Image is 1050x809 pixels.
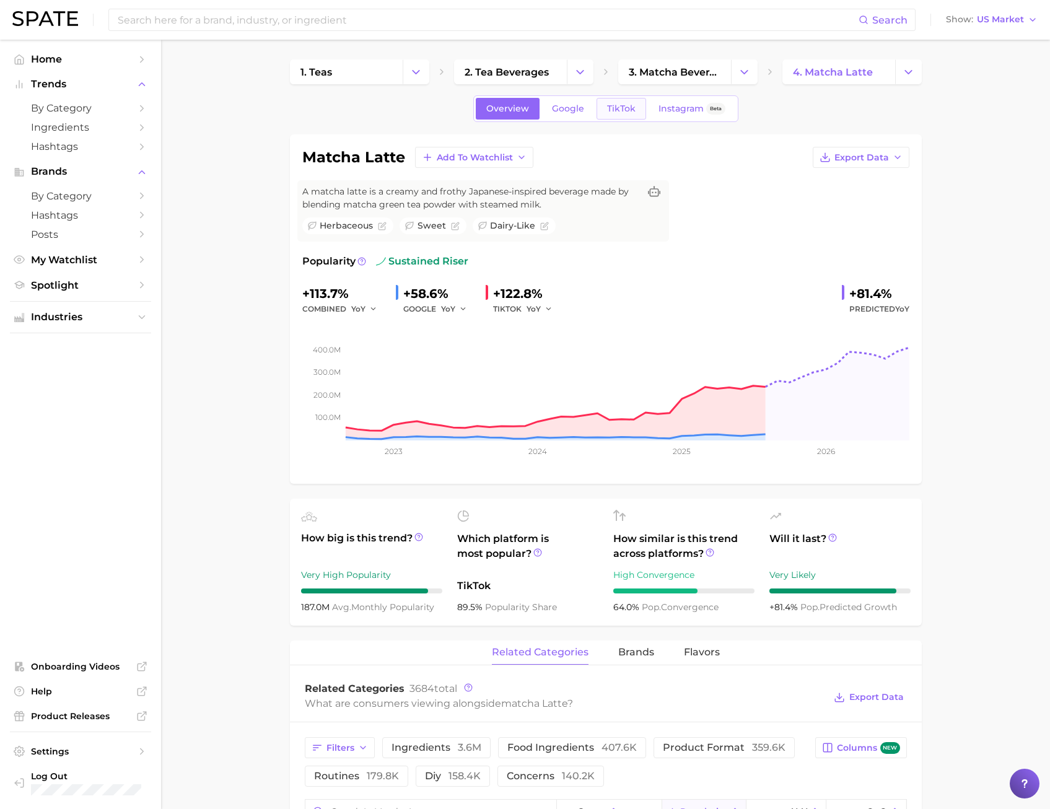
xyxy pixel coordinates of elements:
span: YoY [527,304,541,314]
span: Hashtags [31,209,130,221]
span: Hashtags [31,141,130,152]
span: My Watchlist [31,254,130,266]
div: 6 / 10 [613,588,755,593]
tspan: 2023 [385,447,403,456]
a: Hashtags [10,137,151,156]
span: Home [31,53,130,65]
span: Instagram [658,103,704,114]
a: 3. matcha beverages [618,59,731,84]
span: sweet [418,219,446,232]
div: Very High Popularity [301,567,442,582]
span: product format [663,743,785,753]
div: 9 / 10 [769,588,911,593]
a: 1. teas [290,59,403,84]
button: YoY [527,302,553,317]
span: by Category [31,190,130,202]
div: +122.8% [493,284,561,304]
a: Google [541,98,595,120]
span: herbaceous [320,219,373,232]
span: Which platform is most popular? [457,531,598,572]
div: Very Likely [769,567,911,582]
span: sustained riser [376,254,468,269]
a: Home [10,50,151,69]
span: dairy-like [490,219,535,232]
a: 2. tea beverages [454,59,567,84]
h1: matcha latte [302,150,405,165]
abbr: popularity index [800,601,820,613]
a: TikTok [597,98,646,120]
a: Ingredients [10,118,151,137]
a: Posts [10,225,151,244]
button: Industries [10,308,151,326]
button: Brands [10,162,151,181]
tspan: 2024 [528,447,546,456]
button: Filters [305,737,375,758]
span: TikTok [607,103,636,114]
button: Change Category [567,59,593,84]
button: Add to Watchlist [415,147,533,168]
span: US Market [977,16,1024,23]
span: Filters [326,743,354,753]
span: Search [872,14,908,26]
span: popularity share [485,601,557,613]
div: High Convergence [613,567,755,582]
span: brands [618,647,654,658]
span: How big is this trend? [301,531,442,561]
button: Flag as miscategorized or irrelevant [540,222,549,230]
span: YoY [441,304,455,314]
button: Flag as miscategorized or irrelevant [451,222,460,230]
span: 3684 [409,683,434,694]
input: Search here for a brand, industry, or ingredient [116,9,859,30]
a: by Category [10,186,151,206]
a: InstagramBeta [648,98,736,120]
span: YoY [895,304,909,313]
span: 407.6k [602,741,637,753]
button: Change Category [731,59,758,84]
a: Settings [10,742,151,761]
span: Flavors [684,647,720,658]
span: monthly popularity [332,601,434,613]
div: +58.6% [403,284,476,304]
span: Predicted [849,302,909,317]
span: 179.8k [367,770,399,782]
div: combined [302,302,386,317]
span: concerns [507,771,595,781]
span: Posts [31,229,130,240]
span: 3.6m [458,741,481,753]
button: Change Category [895,59,922,84]
span: matcha latte [501,697,567,709]
span: Export Data [834,152,889,163]
button: Flag as miscategorized or irrelevant [378,222,387,230]
span: new [880,742,900,754]
span: +81.4% [769,601,800,613]
span: Product Releases [31,711,130,722]
span: routines [314,771,399,781]
button: ShowUS Market [943,12,1041,28]
span: Add to Watchlist [437,152,513,163]
button: Trends [10,75,151,94]
span: 3. matcha beverages [629,66,720,78]
button: Columnsnew [815,737,906,758]
tspan: 2026 [816,447,834,456]
abbr: popularity index [642,601,661,613]
abbr: average [332,601,351,613]
button: Change Category [403,59,429,84]
span: Settings [31,746,130,757]
span: Columns [837,742,899,754]
span: Related Categories [305,683,405,694]
span: Onboarding Videos [31,661,130,672]
tspan: 2025 [673,447,691,456]
span: Industries [31,312,130,323]
div: What are consumers viewing alongside ? [305,695,825,712]
a: My Watchlist [10,250,151,269]
span: Help [31,686,130,697]
a: Product Releases [10,707,151,725]
a: Overview [476,98,540,120]
a: Log out. Currently logged in with e-mail jacob.demos@robertet.com. [10,767,151,799]
div: GOOGLE [403,302,476,317]
span: 64.0% [613,601,642,613]
span: 2. tea beverages [465,66,549,78]
span: 89.5% [457,601,485,613]
span: How similar is this trend across platforms? [613,531,755,561]
span: 4. matcha latte [793,66,873,78]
